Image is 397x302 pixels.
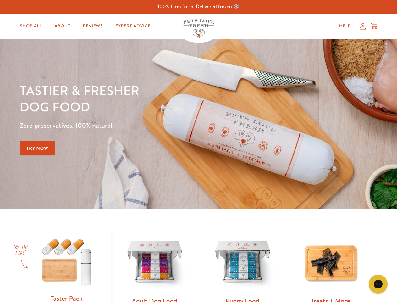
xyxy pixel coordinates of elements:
[15,20,47,32] a: Shop All
[20,141,55,155] a: Try Now
[49,20,75,32] a: About
[183,19,214,38] img: Pets Love Fresh
[20,120,258,131] p: Zero preservatives. 100% natural.
[20,82,258,115] h1: Tastier & fresher dog food
[366,272,391,296] iframe: Gorgias live chat messenger
[78,20,108,32] a: Reviews
[110,20,156,32] a: Expert Advice
[334,20,356,32] a: Help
